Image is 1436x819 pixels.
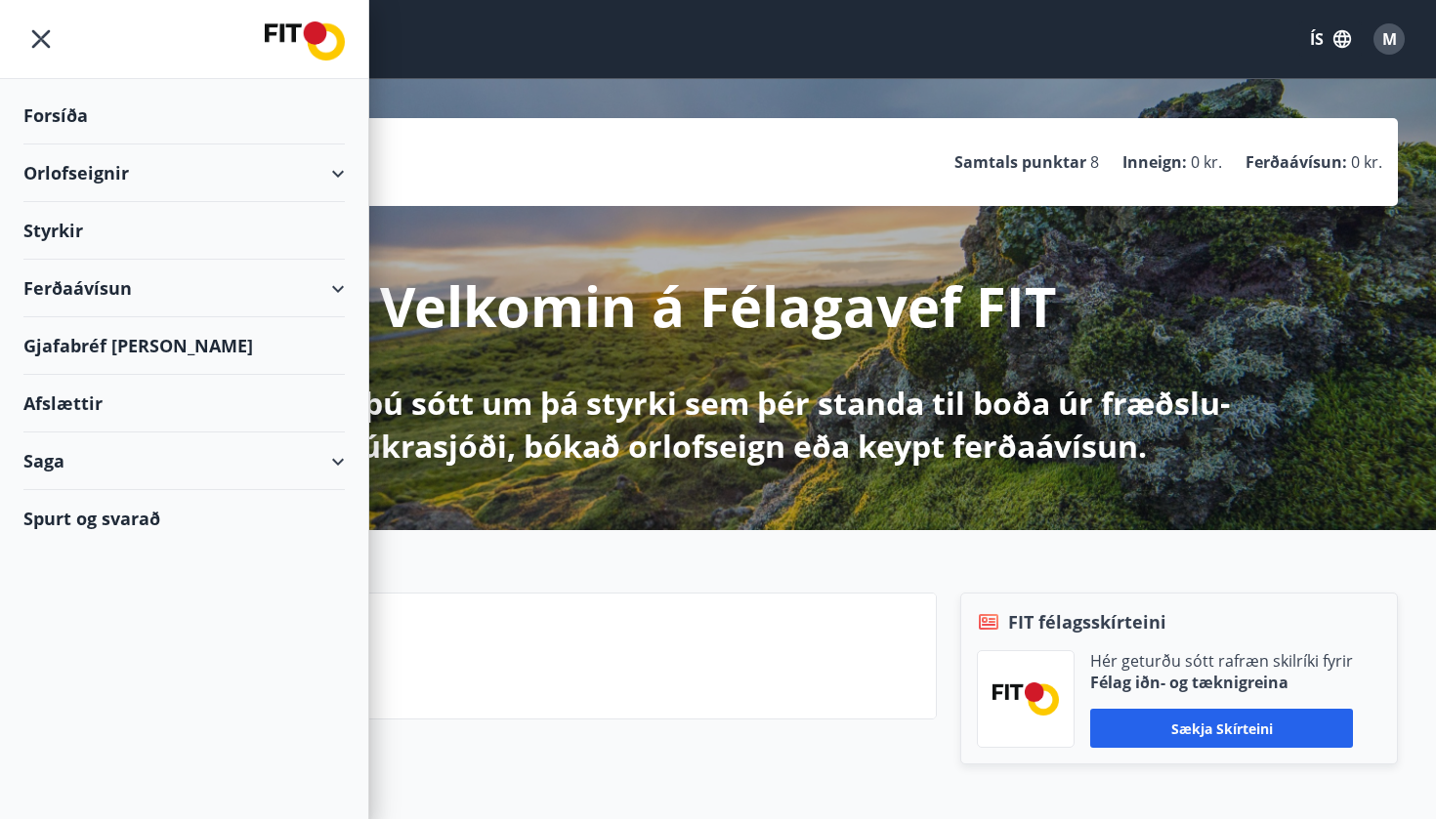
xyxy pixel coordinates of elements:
[23,432,345,490] div: Saga
[1090,709,1353,748] button: Sækja skírteini
[265,21,345,61] img: union_logo
[954,151,1086,173] p: Samtals punktar
[380,268,1056,343] p: Velkomin á Félagavef FIT
[1299,21,1362,57] button: ÍS
[23,87,345,144] div: Forsíða
[23,144,345,202] div: Orlofseignir
[1366,16,1413,62] button: M
[23,260,345,317] div: Ferðaávísun
[993,682,1059,715] img: FPQVkF9lTnNbbaRSFyT17YYeljoOGk5m51IhT0bO.png
[1008,609,1166,635] span: FIT félagsskírteini
[1191,151,1222,173] span: 0 kr.
[1090,672,1353,693] p: Félag iðn- og tæknigreina
[1090,151,1099,173] span: 8
[1122,151,1187,173] p: Inneign :
[182,642,920,676] p: Spurt og svarað
[1382,28,1397,50] span: M
[1351,151,1382,173] span: 0 kr.
[23,21,59,57] button: menu
[23,375,345,432] div: Afslættir
[23,202,345,260] div: Styrkir
[1090,650,1353,672] p: Hér geturðu sótt rafræn skilríki fyrir
[202,382,1234,468] p: Hér getur þú sótt um þá styrki sem þér standa til boða úr fræðslu- og sjúkrasjóði, bókað orlofsei...
[1246,151,1347,173] p: Ferðaávísun :
[23,317,345,375] div: Gjafabréf [PERSON_NAME]
[23,490,345,547] div: Spurt og svarað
